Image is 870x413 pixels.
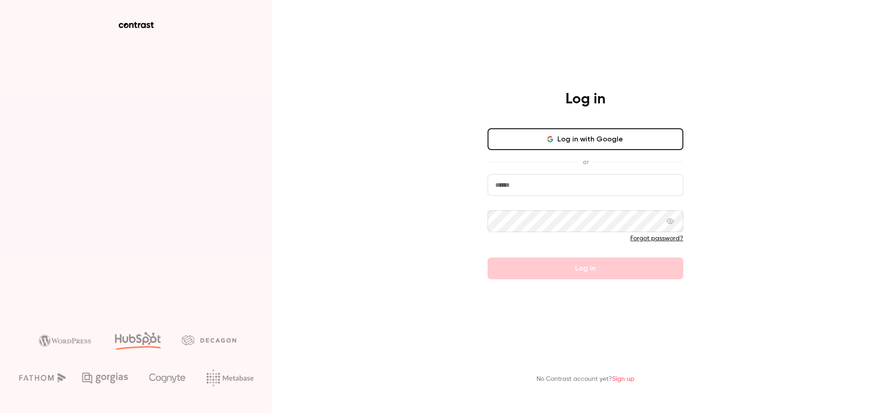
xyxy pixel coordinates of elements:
[612,376,634,382] a: Sign up
[182,335,236,345] img: decagon
[536,374,634,384] p: No Contrast account yet?
[578,157,593,167] span: or
[565,90,605,108] h4: Log in
[630,235,683,242] a: Forgot password?
[488,128,683,150] button: Log in with Google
